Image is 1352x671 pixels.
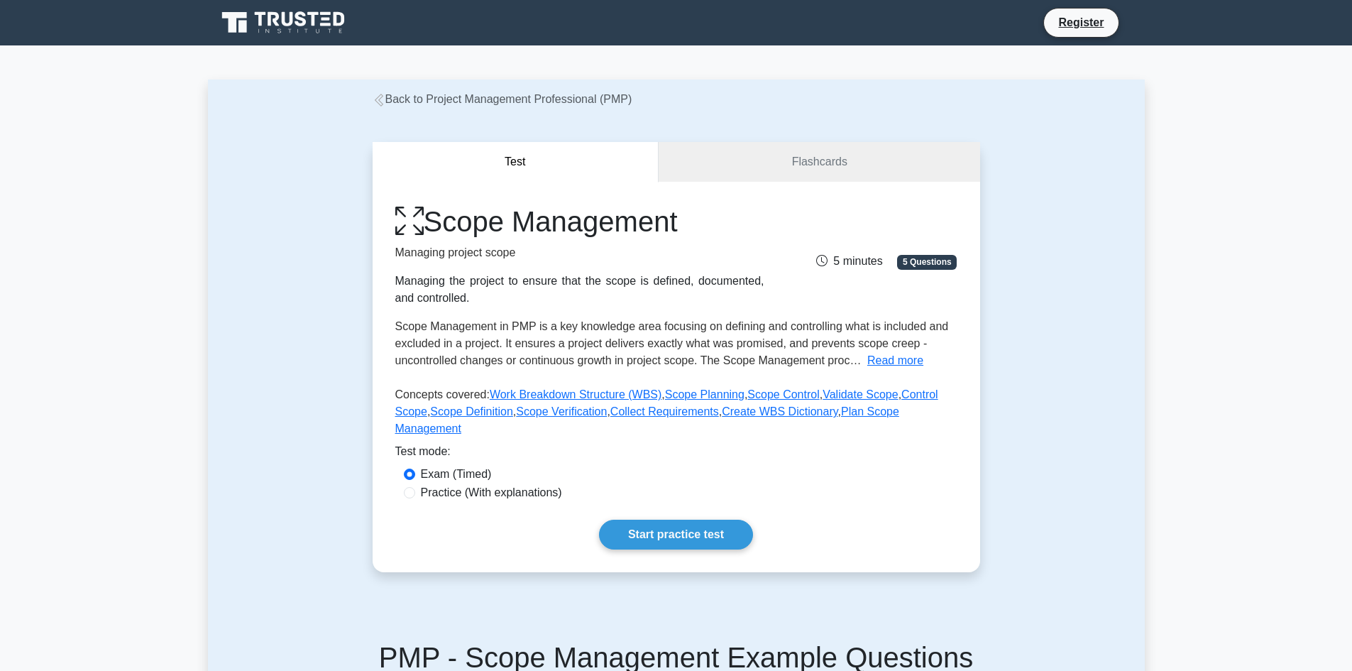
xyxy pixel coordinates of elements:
span: 5 minutes [816,255,882,267]
a: Back to Project Management Professional (PMP) [373,93,632,105]
p: Concepts covered: , , , , , , , , , [395,386,957,443]
a: Create WBS Dictionary [722,405,837,418]
a: Scope Control [747,388,819,400]
span: Scope Management in PMP is a key knowledge area focusing on defining and controlling what is incl... [395,320,949,366]
p: Managing project scope [395,244,764,261]
a: Scope Verification [516,405,607,418]
a: Work Breakdown Structure (WBS) [490,388,661,400]
a: Scope Planning [665,388,744,400]
a: Scope Definition [430,405,513,418]
label: Practice (With explanations) [421,484,562,501]
button: Test [373,142,659,182]
div: Test mode: [395,443,957,466]
a: Collect Requirements [610,405,719,418]
a: Register [1050,13,1112,31]
a: Flashcards [659,142,979,182]
h1: Scope Management [395,204,764,239]
a: Plan Scope Management [395,405,899,435]
button: Read more [867,352,923,369]
a: Validate Scope [823,388,898,400]
span: 5 Questions [897,255,957,269]
label: Exam (Timed) [421,466,492,483]
div: Managing the project to ensure that the scope is defined, documented, and controlled. [395,273,764,307]
a: Start practice test [599,520,753,550]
